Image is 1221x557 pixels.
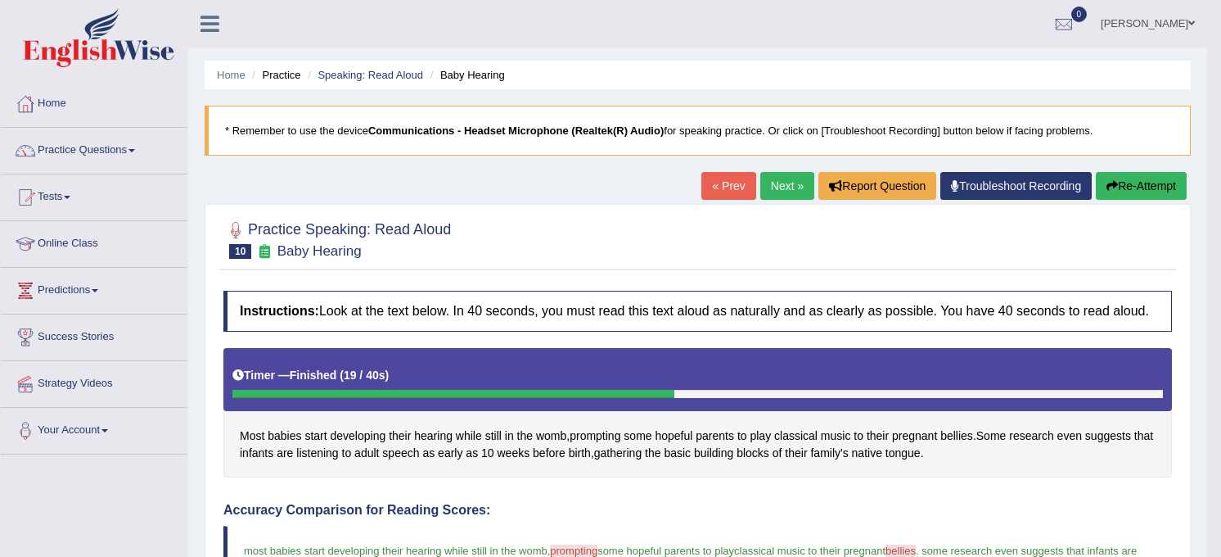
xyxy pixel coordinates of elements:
[773,445,782,462] span: Click to see word definition
[645,445,660,462] span: Click to see word definition
[533,445,565,462] span: Click to see word definition
[244,545,550,557] span: most babies start developing their hearing while still in the womb,
[701,172,755,200] a: « Prev
[940,172,1092,200] a: Troubleshoot Recording
[655,428,692,445] span: Click to see word definition
[852,445,882,462] span: Click to see word definition
[696,428,734,445] span: Click to see word definition
[382,445,419,462] span: Click to see word definition
[821,428,851,445] span: Click to see word definition
[438,445,462,462] span: Click to see word definition
[290,369,337,382] b: Finished
[368,125,664,137] b: Communications - Headset Microphone (Realtek(R) Audio)
[785,445,807,462] span: Click to see word definition
[240,445,273,462] span: Click to see word definition
[232,369,389,382] h5: Timer —
[1009,428,1053,445] span: Click to see word definition
[550,545,597,557] span: prompting
[268,428,301,445] span: Click to see word definition
[624,428,651,445] span: Click to see word definition
[940,428,973,445] span: Click to see word definition
[517,428,533,445] span: Click to see word definition
[426,67,505,83] li: Baby Hearing
[774,428,818,445] span: Click to see word definition
[885,445,921,462] span: Click to see word definition
[331,428,386,445] span: Click to see word definition
[354,445,379,462] span: Click to see word definition
[810,445,848,462] span: Click to see word definition
[976,428,1007,445] span: Click to see word definition
[737,445,769,462] span: Click to see word definition
[481,445,494,462] span: Click to see word definition
[342,445,352,462] span: Click to see word definition
[664,445,691,462] span: Click to see word definition
[1,128,187,169] a: Practice Questions
[229,244,251,259] span: 10
[223,291,1172,332] h4: Look at the text below. In 40 seconds, you must read this text aloud as naturally and as clearly ...
[594,445,642,462] span: Click to see word definition
[570,428,620,445] span: Click to see word definition
[240,304,319,318] b: Instructions:
[1096,172,1187,200] button: Re-Attempt
[255,244,273,260] small: Exam occurring question
[694,445,733,462] span: Click to see word definition
[760,172,814,200] a: Next »
[277,445,293,462] span: Click to see word definition
[1,174,187,215] a: Tests
[1,408,187,449] a: Your Account
[734,545,885,557] span: classical music to their pregnant
[485,428,502,445] span: Click to see word definition
[422,445,435,462] span: Click to see word definition
[296,445,338,462] span: Click to see word definition
[223,348,1172,478] div: , . , .
[240,428,264,445] span: Click to see word definition
[1134,428,1153,445] span: Click to see word definition
[854,428,863,445] span: Click to see word definition
[466,445,478,462] span: Click to see word definition
[1071,7,1088,22] span: 0
[456,428,482,445] span: Click to see word definition
[892,428,937,445] span: Click to see word definition
[750,428,771,445] span: Click to see word definition
[818,172,936,200] button: Report Question
[389,428,411,445] span: Click to see word definition
[1,221,187,262] a: Online Class
[1,81,187,122] a: Home
[414,428,453,445] span: Click to see word definition
[205,106,1191,156] blockquote: * Remember to use the device for speaking practice. Or click on [Troubleshoot Recording] button b...
[277,243,362,259] small: Baby Hearing
[385,369,390,382] b: )
[498,445,530,462] span: Click to see word definition
[344,369,385,382] b: 19 / 40s
[536,428,566,445] span: Click to see word definition
[1085,428,1131,445] span: Click to see word definition
[223,503,1172,518] h4: Accuracy Comparison for Reading Scores:
[569,445,591,462] span: Click to see word definition
[1,315,187,355] a: Success Stories
[505,428,514,445] span: Click to see word definition
[223,218,451,259] h2: Practice Speaking: Read Aloud
[1,268,187,309] a: Predictions
[217,69,246,81] a: Home
[248,67,300,83] li: Practice
[1,361,187,402] a: Strategy Videos
[597,545,734,557] span: some hopeful parents to play
[1057,428,1082,445] span: Click to see word definition
[885,545,916,557] span: bellies
[318,69,423,81] a: Speaking: Read Aloud
[340,369,344,382] b: (
[304,428,327,445] span: Click to see word definition
[737,428,747,445] span: Click to see word definition
[867,428,889,445] span: Click to see word definition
